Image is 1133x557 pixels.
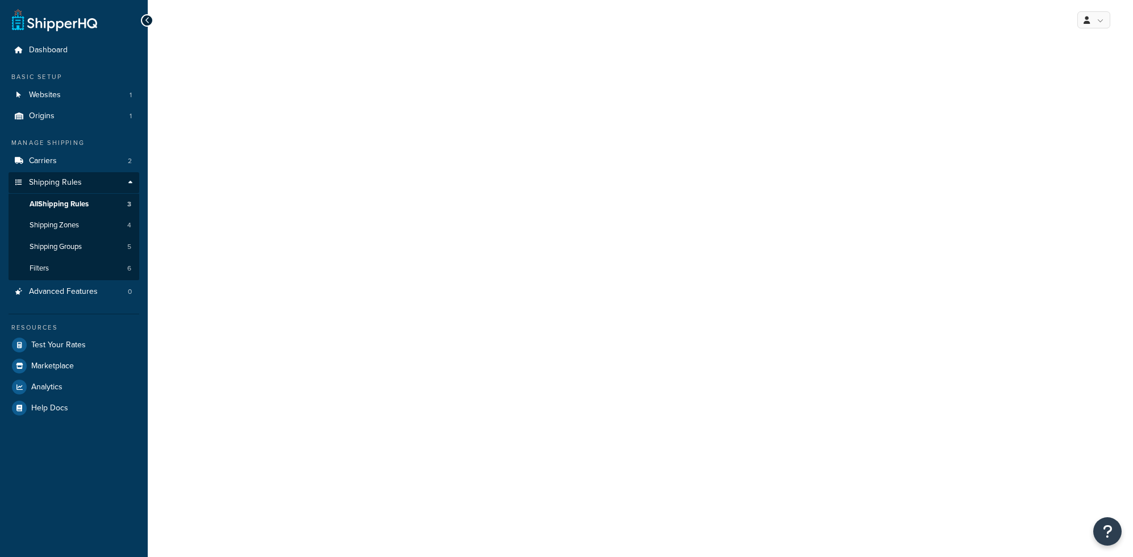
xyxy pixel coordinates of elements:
[9,172,139,193] a: Shipping Rules
[128,156,132,166] span: 2
[9,194,139,215] a: AllShipping Rules3
[31,340,86,350] span: Test Your Rates
[128,287,132,297] span: 0
[30,199,89,209] span: All Shipping Rules
[30,242,82,252] span: Shipping Groups
[9,236,139,257] a: Shipping Groups5
[9,356,139,376] a: Marketplace
[130,90,132,100] span: 1
[9,281,139,302] li: Advanced Features
[127,199,131,209] span: 3
[127,242,131,252] span: 5
[9,106,139,127] a: Origins1
[9,323,139,332] div: Resources
[31,404,68,413] span: Help Docs
[9,151,139,172] a: Carriers2
[31,361,74,371] span: Marketplace
[9,258,139,279] a: Filters6
[9,335,139,355] a: Test Your Rates
[9,281,139,302] a: Advanced Features0
[30,264,49,273] span: Filters
[29,45,68,55] span: Dashboard
[31,383,63,392] span: Analytics
[29,156,57,166] span: Carriers
[9,215,139,236] li: Shipping Zones
[9,172,139,280] li: Shipping Rules
[9,40,139,61] a: Dashboard
[9,151,139,172] li: Carriers
[29,90,61,100] span: Websites
[29,287,98,297] span: Advanced Features
[9,85,139,106] li: Websites
[9,236,139,257] li: Shipping Groups
[9,398,139,418] a: Help Docs
[9,85,139,106] a: Websites1
[9,138,139,148] div: Manage Shipping
[29,178,82,188] span: Shipping Rules
[9,72,139,82] div: Basic Setup
[9,377,139,397] a: Analytics
[1093,517,1122,546] button: Open Resource Center
[127,221,131,230] span: 4
[127,264,131,273] span: 6
[9,215,139,236] a: Shipping Zones4
[9,106,139,127] li: Origins
[130,111,132,121] span: 1
[9,258,139,279] li: Filters
[29,111,55,121] span: Origins
[30,221,79,230] span: Shipping Zones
